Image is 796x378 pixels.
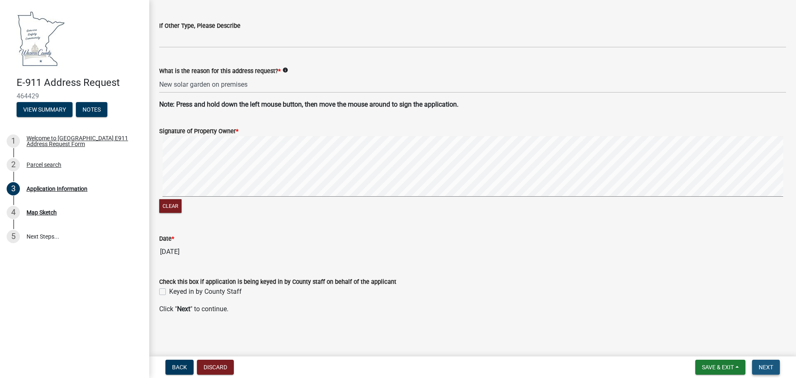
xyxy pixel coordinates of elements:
div: 1 [7,134,20,148]
span: Back [172,364,187,371]
wm-modal-confirm: Notes [76,107,107,113]
button: Clear [159,199,182,213]
span: Save & Exit [702,364,734,371]
label: Date [159,236,174,242]
div: 3 [7,182,20,195]
label: What is the reason for this address request? [159,68,281,74]
button: View Summary [17,102,73,117]
button: Back [165,360,194,375]
div: 5 [7,230,20,243]
div: Welcome to [GEOGRAPHIC_DATA] E911 Address Request Form [27,135,136,147]
strong: Next [177,305,190,313]
strong: Note: Press and hold down the left mouse button, then move the mouse around to sign the application. [159,100,459,108]
div: 4 [7,206,20,219]
div: 2 [7,158,20,171]
h4: E-911 Address Request [17,77,143,89]
p: Click " " to continue. [159,304,786,314]
label: If Other Type, Please Describe [159,23,240,29]
button: Next [752,360,780,375]
label: Check this box if application is being keyed in by County staff on behalf of the applicant [159,279,396,285]
button: Save & Exit [695,360,745,375]
div: Application Information [27,186,87,192]
div: Map Sketch [27,210,57,215]
span: Next [759,364,773,371]
label: Signature of Property Owner [159,129,238,134]
span: 464429 [17,92,133,100]
label: Keyed in by County Staff [169,287,242,297]
button: Notes [76,102,107,117]
wm-modal-confirm: Summary [17,107,73,113]
button: Discard [197,360,234,375]
i: info [282,67,288,73]
img: Waseca County, Minnesota [17,9,66,68]
div: Parcel search [27,162,61,168]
